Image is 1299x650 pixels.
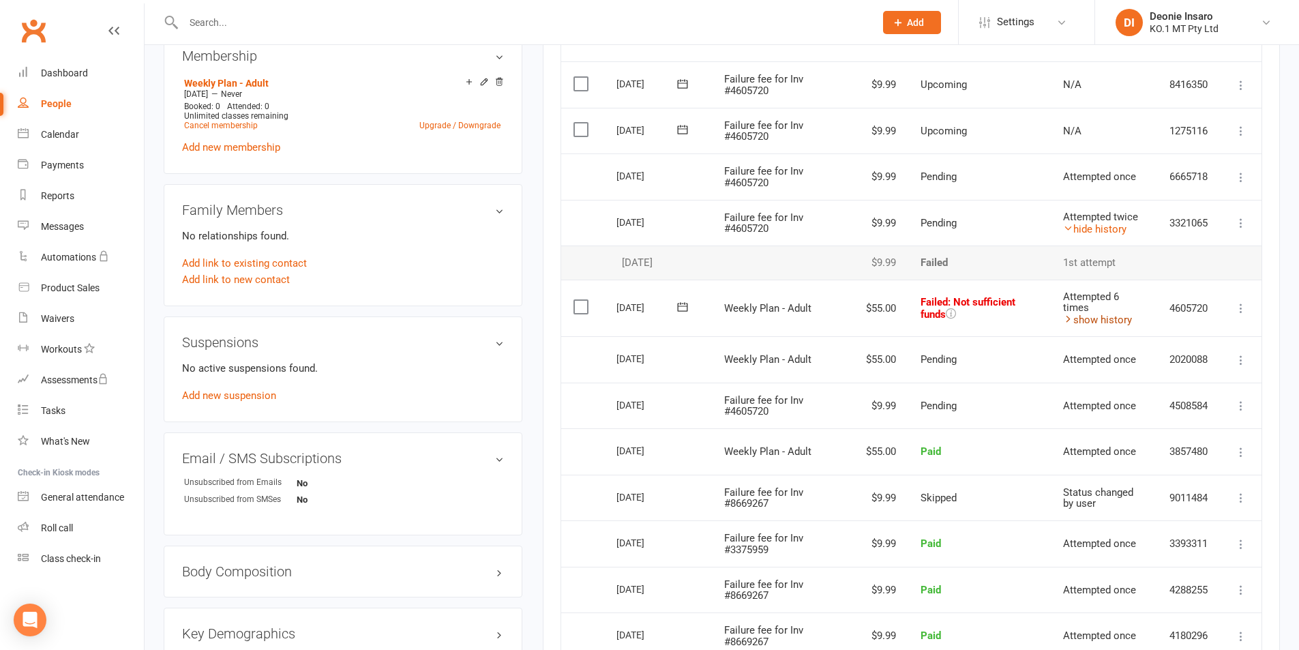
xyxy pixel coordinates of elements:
[41,129,79,140] div: Calendar
[18,150,144,181] a: Payments
[850,567,908,613] td: $9.99
[41,436,90,447] div: What's New
[184,78,269,89] a: Weekly Plan - Adult
[18,365,144,396] a: Assessments
[41,160,84,171] div: Payments
[179,13,865,32] input: Search...
[1063,314,1132,326] a: show history
[921,537,941,550] span: Paid
[1150,10,1219,23] div: Deonie Insaro
[1063,445,1136,458] span: Attempted once
[1063,630,1136,642] span: Attempted once
[1157,108,1221,154] td: 1275116
[850,200,908,246] td: $9.99
[908,246,1051,280] td: Failed
[724,578,803,602] span: Failure fee for Inv #8669267
[182,203,504,218] h3: Family Members
[1063,78,1081,91] span: N/A
[1063,400,1136,412] span: Attempted once
[1051,246,1157,280] td: 1st attempt
[616,257,700,269] div: [DATE]
[850,475,908,521] td: $9.99
[41,313,74,324] div: Waivers
[18,58,144,89] a: Dashboard
[41,405,65,416] div: Tasks
[1157,567,1221,613] td: 4288255
[18,211,144,242] a: Messages
[616,578,679,600] div: [DATE]
[184,476,297,489] div: Unsubscribed from Emails
[616,165,679,186] div: [DATE]
[724,211,803,235] span: Failure fee for Inv #4605720
[18,119,144,150] a: Calendar
[41,68,88,78] div: Dashboard
[182,626,504,641] h3: Key Demographics
[18,273,144,304] a: Product Sales
[182,141,280,153] a: Add new membership
[921,445,941,458] span: Paid
[184,89,208,99] span: [DATE]
[1157,475,1221,521] td: 9011484
[1157,520,1221,567] td: 3393311
[41,282,100,293] div: Product Sales
[1150,23,1219,35] div: KO.1 MT Pty Ltd
[724,73,803,97] span: Failure fee for Inv #4605720
[182,564,504,579] h3: Body Composition
[724,486,803,510] span: Failure fee for Inv #8669267
[18,482,144,513] a: General attendance kiosk mode
[1157,336,1221,383] td: 2020088
[181,89,504,100] div: —
[616,532,679,553] div: [DATE]
[921,171,957,183] span: Pending
[1157,428,1221,475] td: 3857480
[41,252,96,263] div: Automations
[907,17,924,28] span: Add
[883,11,941,34] button: Add
[850,383,908,429] td: $9.99
[1063,537,1136,550] span: Attempted once
[850,153,908,200] td: $9.99
[724,353,811,366] span: Weekly Plan - Adult
[724,119,803,143] span: Failure fee for Inv #4605720
[182,255,307,271] a: Add link to existing contact
[1157,61,1221,108] td: 8416350
[18,304,144,334] a: Waivers
[18,181,144,211] a: Reports
[1063,291,1119,314] span: Attempted 6 times
[1157,383,1221,429] td: 4508584
[921,125,967,137] span: Upcoming
[184,111,288,121] span: Unlimited classes remaining
[18,544,144,574] a: Class kiosk mode
[850,246,908,280] td: $9.99
[18,396,144,426] a: Tasks
[221,89,242,99] span: Never
[1063,486,1133,510] span: Status changed by user
[184,102,220,111] span: Booked: 0
[182,360,504,376] p: No active suspensions found.
[724,302,811,314] span: Weekly Plan - Adult
[1157,280,1221,337] td: 4605720
[41,553,101,564] div: Class check-in
[182,451,504,466] h3: Email / SMS Subscriptions
[724,532,803,556] span: Failure fee for Inv #3375959
[850,61,908,108] td: $9.99
[850,520,908,567] td: $9.99
[616,394,679,415] div: [DATE]
[616,348,679,369] div: [DATE]
[18,513,144,544] a: Roll call
[1063,125,1081,137] span: N/A
[14,604,46,636] div: Open Intercom Messenger
[616,73,679,94] div: [DATE]
[41,221,84,232] div: Messages
[724,624,803,648] span: Failure fee for Inv #8669267
[921,492,957,504] span: Skipped
[182,271,290,288] a: Add link to new contact
[1063,353,1136,366] span: Attempted once
[921,296,1015,321] span: Failed
[18,242,144,273] a: Automations
[616,440,679,461] div: [DATE]
[616,486,679,507] div: [DATE]
[1157,153,1221,200] td: 6665718
[1063,171,1136,183] span: Attempted once
[1063,223,1126,235] a: hide history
